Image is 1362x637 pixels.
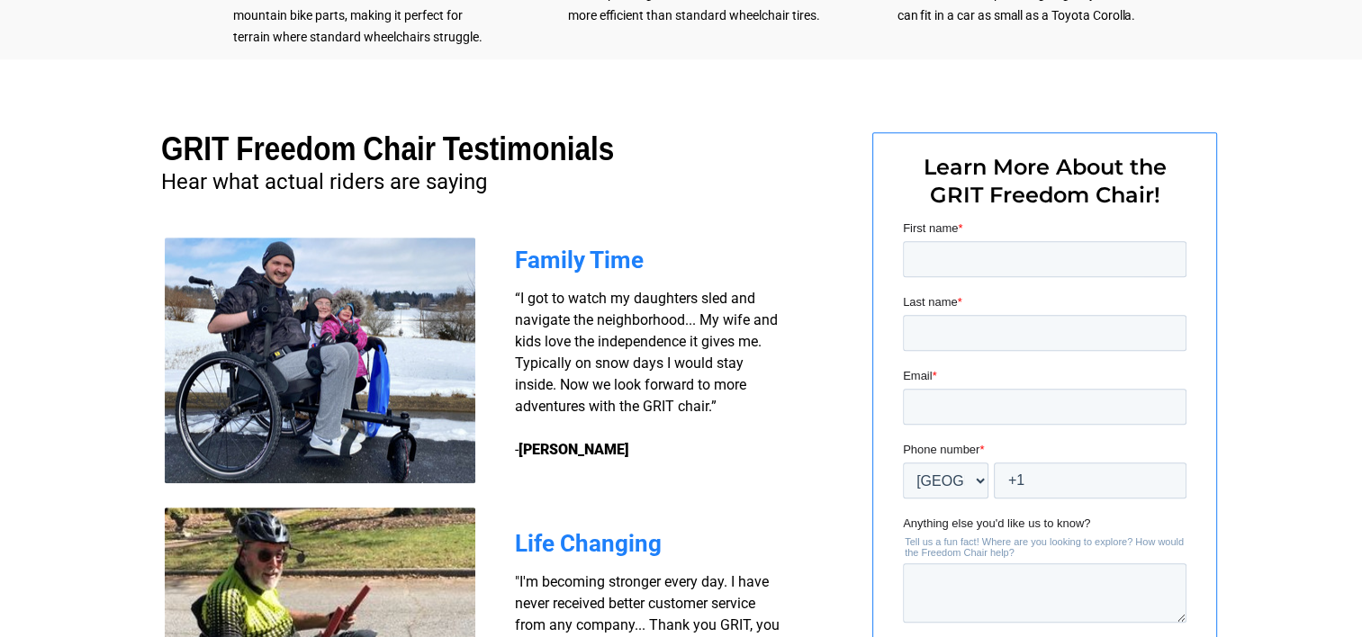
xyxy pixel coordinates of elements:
[515,290,778,458] span: “I got to watch my daughters sled and navigate the neighborhood... My wife and kids love the inde...
[161,130,614,167] span: GRIT Freedom Chair Testimonials
[515,530,662,557] span: Life Changing
[161,169,487,194] span: Hear what actual riders are saying
[924,154,1167,208] span: Learn More About the GRIT Freedom Chair!
[519,441,629,458] strong: [PERSON_NAME]
[515,247,644,274] span: Family Time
